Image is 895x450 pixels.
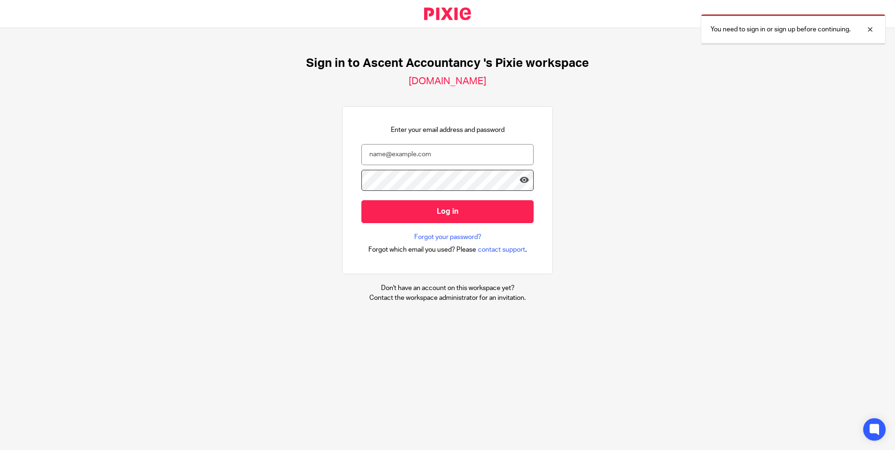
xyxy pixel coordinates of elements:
[711,25,851,34] p: You need to sign in or sign up before continuing.
[478,245,525,254] span: contact support
[369,293,526,303] p: Contact the workspace administrator for an invitation.
[391,125,505,135] p: Enter your email address and password
[409,75,486,87] h2: [DOMAIN_NAME]
[414,232,481,242] a: Forgot your password?
[368,244,527,255] div: .
[361,144,534,165] input: name@example.com
[361,200,534,223] input: Log in
[369,283,526,293] p: Don't have an account on this workspace yet?
[306,56,589,71] h1: Sign in to Ascent Accountancy 's Pixie workspace
[368,245,476,254] span: Forgot which email you used? Please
